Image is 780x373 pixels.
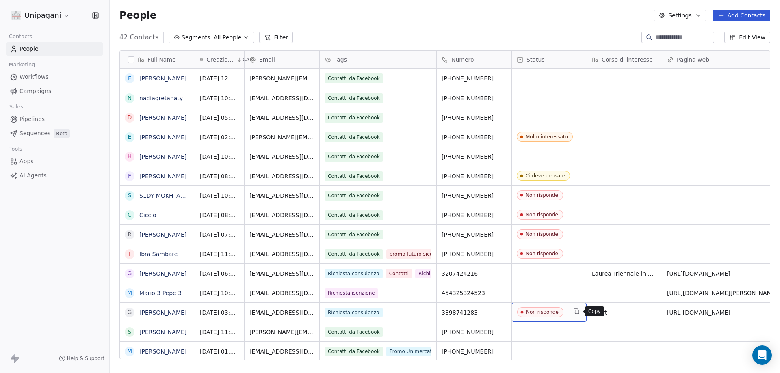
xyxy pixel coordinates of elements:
[526,173,565,179] div: Ci deve pensare
[249,74,314,82] span: [PERSON_NAME][EMAIL_ADDRESS][PERSON_NAME][DOMAIN_NAME]
[442,74,507,82] span: [PHONE_NUMBER]
[139,95,183,101] a: nadiagretanaty
[139,251,178,257] a: Ibra Sambare
[249,94,314,102] span: [EMAIL_ADDRESS][DOMAIN_NAME]
[442,172,507,180] span: [PHONE_NUMBER]
[320,51,436,68] div: Tags
[120,69,195,360] div: grid
[386,347,462,356] span: Promo Unimercatorum 125€
[442,153,507,161] span: [PHONE_NUMBER]
[752,345,772,365] div: Open Intercom Messenger
[6,112,103,126] a: Pipelines
[139,134,186,140] a: [PERSON_NAME]
[249,328,314,336] span: [PERSON_NAME][EMAIL_ADDRESS][PERSON_NAME][DOMAIN_NAME]
[200,172,239,180] span: [DATE] 08:06 PM
[19,157,34,166] span: Apps
[325,210,383,220] span: Contatti da Facebook
[249,308,314,317] span: [EMAIL_ADDRESS][DOMAIN_NAME]
[128,74,131,83] div: F
[200,308,239,317] span: [DATE] 03:33 PM
[587,51,662,68] div: Corso di interesse
[249,153,314,161] span: [EMAIL_ADDRESS][DOMAIN_NAME]
[200,328,239,336] span: [DATE] 11:16 AM
[128,211,132,219] div: C
[442,94,507,102] span: [PHONE_NUMBER]
[128,152,132,161] div: H
[139,329,186,335] a: [PERSON_NAME]
[195,51,244,68] div: Creazione contattoCAT
[120,51,195,68] div: Full Name
[6,42,103,56] a: People
[200,289,239,297] span: [DATE] 10:43 AM
[249,192,314,200] span: [EMAIL_ADDRESS][DOMAIN_NAME]
[127,347,132,356] div: M
[526,192,558,198] div: Non risponde
[147,56,176,64] span: Full Name
[677,56,709,64] span: Pagina web
[442,250,507,258] span: [PHONE_NUMBER]
[386,249,485,259] span: promo futuro sicuro pegaso <22 anni
[249,172,314,180] span: [EMAIL_ADDRESS][DOMAIN_NAME]
[139,309,186,316] a: [PERSON_NAME]
[200,192,239,200] span: [DATE] 10:36 PM
[128,94,132,102] div: n
[6,169,103,182] a: AI Agents
[588,308,601,315] p: Copy
[526,309,559,315] div: Non risponde
[128,308,132,317] div: G
[139,192,201,199] a: S1DY MOKHTAR SARR
[512,51,587,68] div: Status
[6,84,103,98] a: Campaigns
[127,289,132,297] div: M
[602,56,653,64] span: Corso di interesse
[5,30,36,43] span: Contacts
[526,56,545,64] span: Status
[442,231,507,239] span: [PHONE_NUMBER]
[200,211,239,219] span: [DATE] 08:06 PM
[214,33,241,42] span: All People
[249,289,314,297] span: [EMAIL_ADDRESS][DOMAIN_NAME]
[437,51,511,68] div: Numero
[245,51,319,68] div: Email
[200,347,239,356] span: [DATE] 01:31 AM
[10,9,71,22] button: Unipagani
[325,73,383,83] span: Contatti da Facebook
[526,231,558,237] div: Non risponde
[442,211,507,219] span: [PHONE_NUMBER]
[442,114,507,122] span: [PHONE_NUMBER]
[200,74,239,82] span: [DATE] 12:36 AM
[24,10,61,21] span: Unipagani
[325,93,383,103] span: Contatti da Facebook
[667,309,730,316] a: [URL][DOMAIN_NAME]
[249,347,314,356] span: [EMAIL_ADDRESS][DOMAIN_NAME]
[325,152,383,162] span: Contatti da Facebook
[325,249,383,259] span: Contatti da Facebook
[139,75,186,82] a: [PERSON_NAME]
[442,289,507,297] span: 454325324523
[667,290,778,296] a: [URL][DOMAIN_NAME][PERSON_NAME]
[526,251,558,257] div: Non risponde
[129,250,130,258] div: I
[325,132,383,142] span: Contatti da Facebook
[54,129,70,138] span: Beta
[19,45,39,53] span: People
[19,115,45,123] span: Pipelines
[442,308,507,317] span: 3898741283
[6,70,103,84] a: Workflows
[128,133,132,141] div: E
[713,10,770,21] button: Add Contacts
[249,250,314,258] span: [EMAIL_ADDRESS][DOMAIN_NAME]
[6,155,103,168] a: Apps
[724,32,770,43] button: Edit View
[249,133,314,141] span: [PERSON_NAME][EMAIL_ADDRESS][DOMAIN_NAME]
[325,288,378,298] span: Richiesta iscrizione
[200,114,239,122] span: [DATE] 05:06 PM
[200,133,239,141] span: [DATE] 02:36 PM
[442,328,507,336] span: [PHONE_NUMBER]
[325,308,383,317] span: Richiesta consulenza
[442,192,507,200] span: [PHONE_NUMBER]
[592,308,657,317] span: Sport
[325,347,383,356] span: Contatti da Facebook
[334,56,347,64] span: Tags
[592,270,657,278] span: Laurea Triennale in Economia Aziendale (L-18)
